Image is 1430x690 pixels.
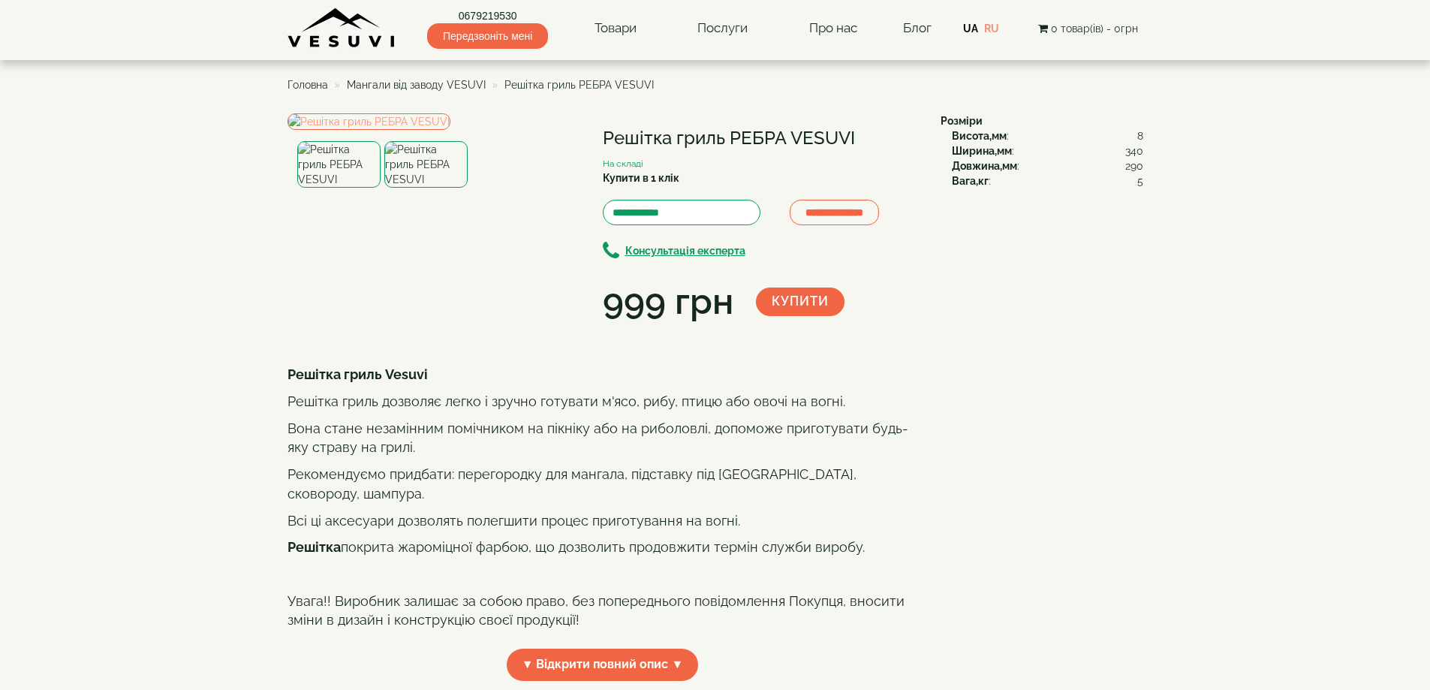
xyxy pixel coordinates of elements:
[963,23,978,35] a: UA
[952,128,1143,143] div: :
[288,113,450,130] img: Решітка гриль РЕБРА VESUVI
[297,141,381,188] img: Решітка гриль РЕБРА VESUVI
[682,11,763,46] a: Послуги
[952,143,1143,158] div: :
[984,23,999,35] a: RU
[1137,173,1143,188] span: 5
[1051,23,1138,35] span: 0 товар(ів) - 0грн
[288,79,328,91] a: Головна
[1034,20,1142,37] button: 0 товар(ів) - 0грн
[384,141,468,188] img: Решітка гриль РЕБРА VESUVI
[603,170,679,185] label: Купити в 1 клік
[952,145,1012,157] b: Ширина,мм
[288,465,918,503] p: Рекомендуємо придбати: перегородку для мангала, підставку під [GEOGRAPHIC_DATA], сковороду, шампура.
[288,8,396,49] img: Завод VESUVI
[603,128,918,148] h1: Решітка гриль РЕБРА VESUVI
[427,8,548,23] a: 0679219530
[952,173,1143,188] div: :
[952,160,1017,172] b: Довжина,мм
[288,539,341,555] b: Решітка
[603,158,643,169] small: На складі
[288,392,918,411] p: Решітка гриль дозволяє легко і зручно готувати м'ясо, рибу, птицю або овочі на вогні.
[288,538,918,557] p: покрита жароміцної фарбою, що дозволить продовжити термін служби виробу.
[941,115,983,127] b: Розміри
[288,366,428,382] b: Решітка гриль Vesuvi
[1125,143,1143,158] span: 340
[288,592,918,630] p: Увага!! Виробник залишає за собою право, без попереднього повідомлення Покупця, вносити зміни в д...
[603,276,733,327] div: 999 грн
[1137,128,1143,143] span: 8
[952,175,989,187] b: Вага,кг
[427,23,548,49] span: Передзвоніть мені
[288,419,918,457] p: Вона стане незамінним помічником на пікніку або на риболовлі, допоможе приготувати будь-яку страв...
[794,11,872,46] a: Про нас
[580,11,652,46] a: Товари
[288,511,918,531] p: Всі ці аксесуари дозволять полегшити процес приготування на вогні.
[347,79,486,91] a: Мангали від заводу VESUVI
[504,79,654,91] span: Решітка гриль РЕБРА VESUVI
[1125,158,1143,173] span: 290
[952,130,1007,142] b: Висота,мм
[903,20,932,35] a: Блог
[507,649,699,681] span: ▼ Відкрити повний опис ▼
[952,158,1143,173] div: :
[625,245,745,257] b: Консультація експерта
[756,288,844,316] button: Купити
